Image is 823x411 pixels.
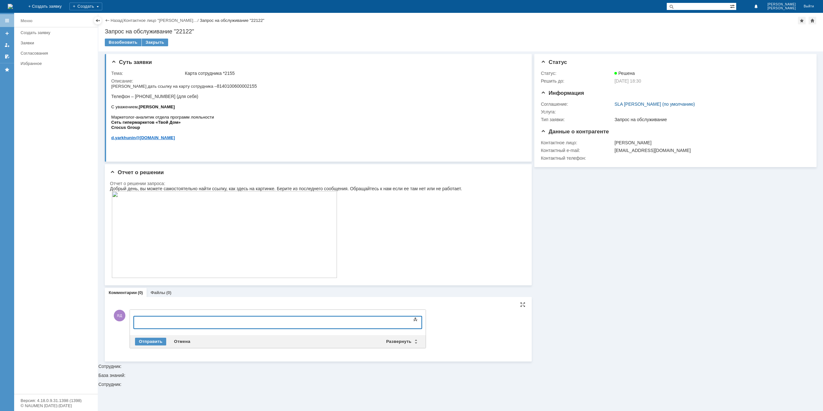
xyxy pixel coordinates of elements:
div: Скрыть меню [94,17,102,24]
a: Создать заявку [2,28,12,39]
span: Расширенный поиск [730,3,736,9]
div: [EMAIL_ADDRESS][DOMAIN_NAME] [614,148,806,153]
span: [PERSON_NAME] [767,3,796,6]
a: Контактное лицо "[PERSON_NAME]… [124,18,198,23]
div: Создать [69,3,102,10]
div: Запрос на обслуживание "22122" [200,18,264,23]
span: Отчет о решении [110,169,164,175]
span: [PERSON_NAME] [767,6,796,10]
span: Данные о контрагенте [541,129,609,135]
div: Сотрудник: [98,382,823,387]
div: © NAUMEN [DATE]-[DATE] [21,404,91,408]
div: Описание: [111,78,522,84]
span: Информация [541,90,584,96]
div: Тема: [111,71,184,76]
div: (0) [138,290,143,295]
a: Заявки [18,38,96,48]
div: Избранное [21,61,87,66]
div: Сотрудник: [98,51,823,369]
img: logo [8,4,13,9]
a: Комментарии [109,290,137,295]
div: Версия: 4.18.0.9.31.1398 (1398) [21,398,91,403]
span: Статус [541,59,567,65]
a: Согласования [18,48,96,58]
span: Group [16,41,29,46]
div: Соглашение: [541,102,613,107]
div: Создать заявку [21,30,94,35]
span: Решена [614,71,635,76]
div: | [122,18,123,22]
a: Назад [111,18,122,23]
div: Статус: [541,71,613,76]
div: Запрос на обслуживание "22122" [105,28,817,35]
div: Меню [21,17,32,25]
a: Мои заявки [2,40,12,50]
div: На всю страницу [520,302,525,307]
img: download [2,5,227,92]
div: (0) [166,290,171,295]
div: База знаний: [98,373,823,378]
a: Создать заявку [18,28,96,38]
div: Карта сотрудника *2155 [185,71,521,76]
span: [DATE] 18:30 [614,78,641,84]
div: Добавить в избранное [798,17,806,24]
a: Файлы [150,290,165,295]
div: Заявки [21,40,94,45]
div: [PERSON_NAME] [614,140,806,145]
span: ЯД [114,310,125,321]
div: / [124,18,200,23]
div: Сделать домашней страницей [809,17,816,24]
div: Контактное лицо: [541,140,613,145]
a: Мои согласования [2,51,12,62]
span: Показать панель инструментов [411,316,419,323]
a: Перейти на домашнюю страницу [8,4,13,9]
div: Запрос на обслуживание [614,117,806,122]
span: @[DOMAIN_NAME] [24,52,64,57]
b: [PERSON_NAME] [28,21,64,26]
div: Отчет о решении запроса: [110,181,522,186]
div: Услуга: [541,109,613,114]
a: SLA [PERSON_NAME] (по умолчанию) [614,102,695,107]
div: Контактный e-mail: [541,148,613,153]
span: Суть заявки [111,59,152,65]
div: Согласования [21,51,94,56]
div: Решить до: [541,78,613,84]
div: Тип заявки: [541,117,613,122]
div: Контактный телефон: [541,156,613,161]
